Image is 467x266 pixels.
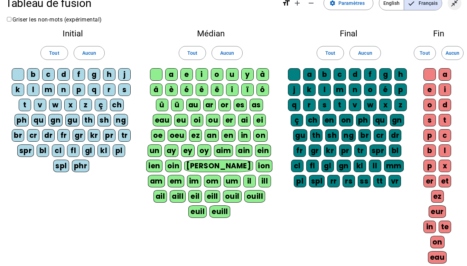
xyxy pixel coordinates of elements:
[293,129,307,142] div: gu
[65,114,80,126] div: gu
[291,114,303,126] div: ç
[423,144,436,157] div: b
[27,83,39,96] div: l
[189,129,202,142] div: ez
[259,175,271,187] div: ill
[389,144,401,157] div: bl
[187,49,197,57] span: Tout
[394,99,407,111] div: z
[110,99,124,111] div: ch
[423,221,436,233] div: in
[256,83,269,96] div: ô
[11,29,134,38] h2: Initial
[53,160,69,172] div: spl
[88,68,100,81] div: g
[431,190,444,203] div: ez
[205,190,220,203] div: eill
[153,190,167,203] div: ail
[394,83,407,96] div: p
[423,175,436,187] div: er
[303,83,316,96] div: k
[12,83,24,96] div: k
[318,68,331,81] div: b
[373,175,386,187] div: tt
[73,83,85,96] div: p
[356,114,370,126] div: ph
[42,83,55,96] div: m
[430,236,445,248] div: on
[253,114,266,126] div: ei
[429,205,446,218] div: eur
[150,83,162,96] div: â
[168,129,187,142] div: oeu
[165,68,178,81] div: a
[103,83,115,96] div: r
[364,99,376,111] div: w
[354,144,367,157] div: tr
[379,68,392,81] div: g
[389,129,401,142] div: dr
[439,114,451,126] div: t
[196,83,208,96] div: ê
[203,99,216,111] div: ar
[439,68,451,81] div: a
[236,144,252,157] div: ain
[103,68,115,81] div: h
[317,46,344,60] button: Tout
[441,46,464,60] button: Aucun
[148,144,162,157] div: un
[118,83,131,96] div: s
[423,129,436,142] div: p
[226,68,239,81] div: u
[342,129,356,142] div: ng
[238,129,251,142] div: in
[255,144,271,157] div: ein
[57,129,70,142] div: fr
[6,16,102,23] label: Griser les non-mots (expérimental)
[73,129,85,142] div: gr
[168,175,184,187] div: em
[118,129,131,142] div: tr
[374,129,386,142] div: cr
[80,99,92,111] div: z
[42,68,55,81] div: c
[174,114,188,126] div: eu
[72,160,90,172] div: phr
[364,83,376,96] div: o
[369,160,381,172] div: ll
[95,99,107,111] div: ç
[179,46,206,60] button: Tout
[186,99,200,111] div: au
[73,68,85,81] div: f
[222,129,235,142] div: en
[156,99,168,111] div: û
[334,68,346,81] div: c
[181,144,195,157] div: ey
[394,68,407,81] div: h
[170,190,186,203] div: aill
[309,144,321,157] div: gr
[205,129,219,142] div: an
[88,83,100,96] div: q
[389,175,401,187] div: vr
[27,129,39,142] div: cr
[384,160,404,172] div: mm
[373,114,387,126] div: qu
[48,114,63,126] div: gn
[327,175,340,187] div: rr
[184,160,253,172] div: [PERSON_NAME]
[204,175,221,187] div: om
[293,144,306,157] div: fr
[243,175,256,187] div: il
[171,99,184,111] div: ü
[318,83,331,96] div: l
[306,160,319,172] div: fl
[188,205,207,218] div: euil
[325,49,335,57] span: Tout
[414,46,436,60] button: Tout
[82,114,95,126] div: th
[241,83,254,96] div: ï
[423,99,436,111] div: o
[97,144,110,157] div: kl
[15,114,29,126] div: ph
